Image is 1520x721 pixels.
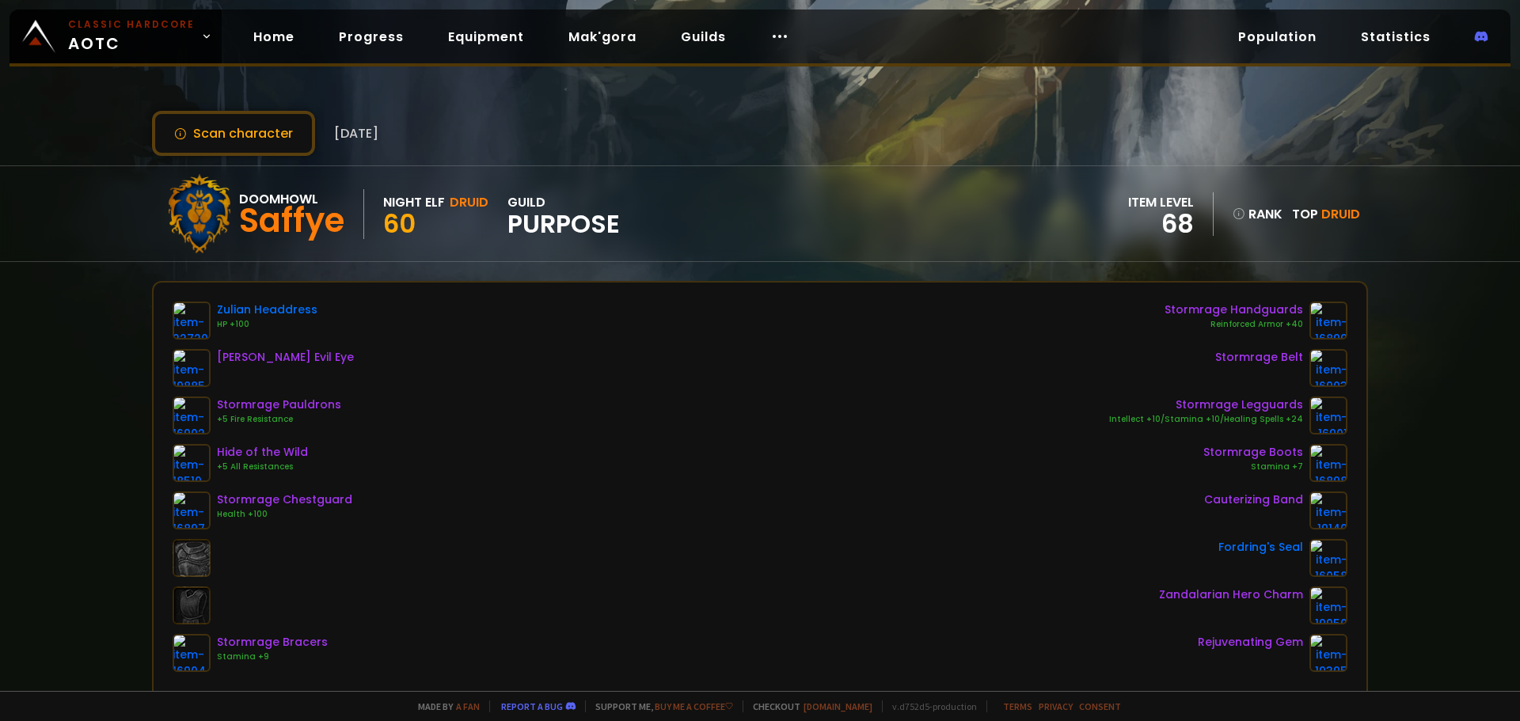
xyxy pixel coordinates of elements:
img: item-16901 [1309,397,1347,434]
a: Consent [1079,700,1121,712]
div: HP +100 [217,318,317,331]
div: Stamina +7 [1203,461,1303,473]
img: item-18510 [173,444,211,482]
div: Intellect +10/Stamina +10/Healing Spells +24 [1109,413,1303,426]
a: Classic HardcoreAOTC [9,9,222,63]
div: 68 [1128,212,1194,236]
div: Health +100 [217,508,352,521]
div: +5 Fire Resistance [217,413,341,426]
img: item-19885 [173,349,211,387]
img: item-16904 [173,634,211,672]
div: Stormrage Bracers [217,634,328,651]
img: item-16903 [1309,349,1347,387]
a: Statistics [1348,21,1443,53]
div: +5 All Resistances [217,461,308,473]
div: Hide of the Wild [217,444,308,461]
span: [DATE] [334,123,378,143]
div: Stormrage Chestguard [217,491,352,508]
div: item level [1128,192,1194,212]
span: 60 [383,206,416,241]
a: Report a bug [501,700,563,712]
img: item-16058 [1309,539,1347,577]
a: [DOMAIN_NAME] [804,700,872,712]
div: Stormrage Boots [1203,444,1303,461]
span: v. d752d5 - production [882,700,977,712]
span: Purpose [507,212,620,236]
img: item-19395 [1309,634,1347,672]
div: Stormrage Pauldrons [217,397,341,413]
div: Fordring's Seal [1218,539,1303,556]
div: Zulian Headdress [217,302,317,318]
div: [PERSON_NAME] Evil Eye [217,349,354,366]
button: Scan character [152,111,315,156]
a: Privacy [1039,700,1073,712]
div: Zandalarian Hero Charm [1159,586,1303,603]
div: Cauterizing Band [1204,491,1303,508]
small: Classic Hardcore [68,17,195,32]
a: Guilds [668,21,739,53]
span: Druid [1321,205,1360,223]
span: AOTC [68,17,195,55]
div: guild [507,192,620,236]
div: rank [1233,204,1282,224]
span: Checkout [743,700,872,712]
a: Mak'gora [556,21,649,53]
img: item-22720 [173,302,211,340]
div: Reinforced Armor +40 [1165,318,1303,331]
a: Equipment [435,21,537,53]
div: Top [1292,204,1360,224]
img: item-19140 [1309,491,1347,529]
a: Home [241,21,307,53]
span: Support me, [585,700,733,712]
img: item-16902 [173,397,211,434]
a: Buy me a coffee [655,700,733,712]
div: Stormrage Belt [1215,349,1303,366]
a: Terms [1003,700,1032,712]
img: item-16898 [1309,444,1347,482]
div: Night Elf [383,192,445,212]
div: Saffye [239,209,344,233]
div: Druid [450,192,488,212]
img: item-19950 [1309,586,1347,624]
div: Doomhowl [239,189,344,209]
div: Stormrage Legguards [1109,397,1303,413]
a: Population [1225,21,1329,53]
img: item-16897 [173,491,211,529]
a: Progress [326,21,416,53]
a: a fan [456,700,480,712]
div: Stormrage Handguards [1165,302,1303,318]
div: Rejuvenating Gem [1198,634,1303,651]
img: item-16899 [1309,302,1347,340]
div: Stamina +9 [217,651,328,663]
span: Made by [408,700,480,712]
